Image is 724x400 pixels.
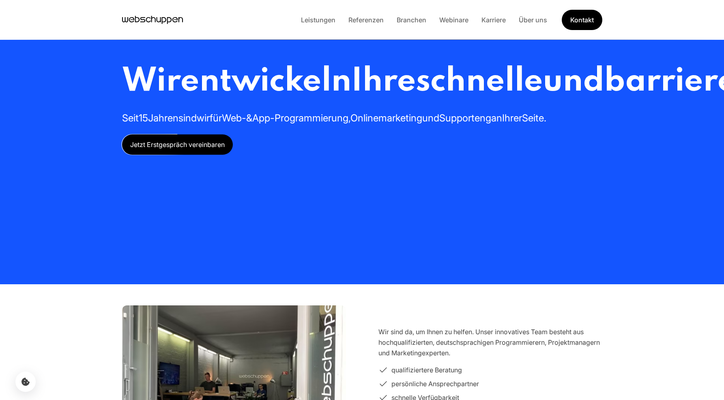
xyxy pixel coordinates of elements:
span: für [210,112,222,124]
a: Webinare [433,16,475,24]
span: & [246,112,252,124]
span: Support [439,112,475,124]
a: Karriere [475,16,512,24]
a: Get Started [562,10,602,30]
span: 15 [139,112,148,124]
a: Jetzt Erstgespräch vereinbaren [122,134,233,155]
a: Branchen [390,16,433,24]
span: Ihre [351,65,416,98]
span: qualifiziertere Beratung [391,365,462,375]
span: und [422,112,439,124]
span: Seite. [522,112,546,124]
span: schnelle [416,65,543,98]
a: Hauptseite besuchen [122,14,183,26]
a: Leistungen [294,16,342,24]
span: an [491,112,502,124]
span: Seit [122,112,139,124]
a: Über uns [512,16,554,24]
span: App-Programmierung, [252,112,350,124]
span: entwickeln [180,65,351,98]
span: sind [178,112,197,124]
span: Jahren [148,112,178,124]
span: eng [475,112,491,124]
span: Wir [122,65,180,98]
button: Cookie-Einstellungen öffnen [15,372,36,392]
span: Ihrer [502,112,522,124]
span: Web- [222,112,246,124]
span: wir [197,112,210,124]
span: persönliche Ansprechpartner [391,378,479,389]
span: Onlinemarketing [350,112,422,124]
a: Referenzen [342,16,390,24]
p: Wir sind da, um Ihnen zu helfen. Unser innovatives Team besteht aus hochqualifizierten, deutschsp... [378,326,602,358]
span: und [543,65,604,98]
